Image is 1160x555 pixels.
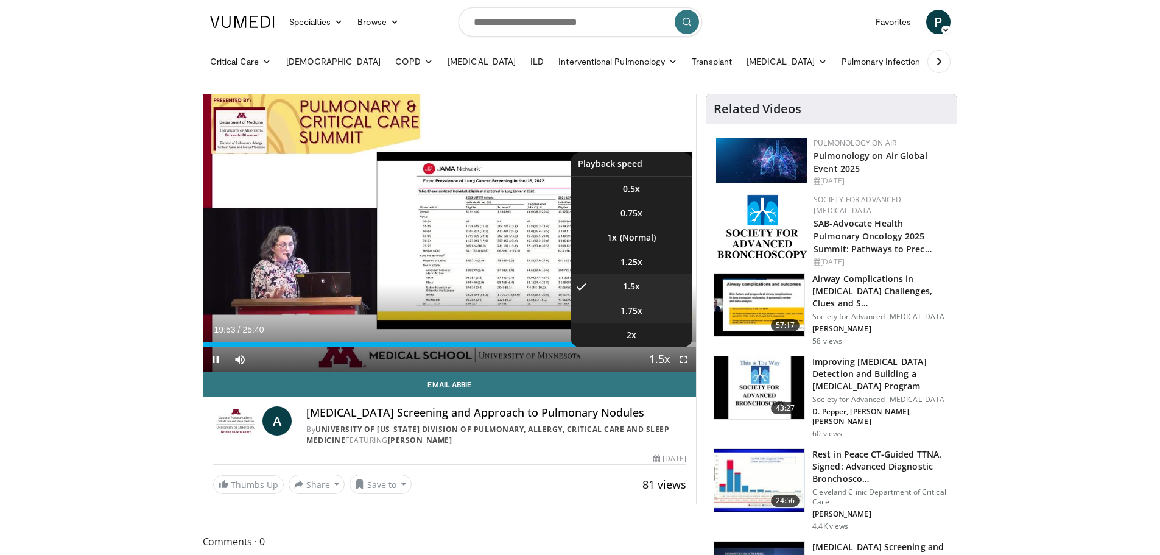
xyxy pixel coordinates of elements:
[834,49,940,74] a: Pulmonary Infection
[926,10,951,34] a: P
[812,395,949,405] p: Society for Advanced [MEDICAL_DATA]
[814,150,927,174] a: Pulmonology on Air Global Event 2025
[213,406,258,436] img: University of Minnesota Division of Pulmonary, Allergy, Critical Care and Sleep Medicine
[623,183,640,195] span: 0.5x
[814,138,896,148] a: Pulmonology on Air
[607,232,617,244] span: 1x
[714,273,949,346] a: 57:17 Airway Complications in [MEDICAL_DATA] Challenges, Clues and S… Society for Advanced [MEDIC...
[868,10,919,34] a: Favorites
[388,49,440,74] a: COPD
[714,356,804,420] img: da6f2637-572c-4e26-9f3c-99c40a6d351c.150x105_q85_crop-smart_upscale.jpg
[717,194,807,258] img: 13a17e95-cae3-407c-a4b8-a3a137cfd30c.png.150x105_q85_autocrop_double_scale_upscale_version-0.2.png
[203,534,697,550] span: Comments 0
[812,448,949,485] h3: Rest in Peace CT-Guided TTNA. Signed: Advanced Diagnostic Bronchosco…
[350,10,406,34] a: Browse
[812,429,842,439] p: 60 views
[714,274,804,337] img: 01e7c6f6-1739-4525-b7e5-680f7245a7f5.150x105_q85_crop-smart_upscale.jpg
[642,477,686,492] span: 81 views
[714,448,949,531] a: 24:56 Rest in Peace CT-Guided TTNA. Signed: Advanced Diagnostic Bronchosco… Cleveland Clinic Depa...
[210,16,275,28] img: VuMedi Logo
[213,475,284,494] a: Thumbs Up
[812,509,949,519] p: [PERSON_NAME]
[203,94,697,372] video-js: Video Player
[771,495,800,507] span: 24:56
[388,435,452,445] a: [PERSON_NAME]
[459,7,702,37] input: Search topics, interventions
[279,49,388,74] a: [DEMOGRAPHIC_DATA]
[306,424,686,446] div: By FEATURING
[812,273,949,309] h3: Airway Complications in [MEDICAL_DATA] Challenges, Clues and S…
[812,521,848,531] p: 4.4K views
[812,487,949,507] p: Cleveland Clinic Department of Critical Care
[771,319,800,331] span: 57:17
[238,325,241,334] span: /
[812,324,949,334] p: [PERSON_NAME]
[203,372,697,397] a: Email Abbie
[812,356,949,392] h3: Improving [MEDICAL_DATA] Detection and Building a [MEDICAL_DATA] Program
[812,407,949,426] p: D. Pepper, [PERSON_NAME], [PERSON_NAME]
[350,475,412,494] button: Save to
[647,347,672,372] button: Playback Rate
[714,356,949,439] a: 43:27 Improving [MEDICAL_DATA] Detection and Building a [MEDICAL_DATA] Program Society for Advanc...
[716,138,807,183] img: ba18d8f0-9906-4a98-861f-60482623d05e.jpeg.150x105_q85_autocrop_double_scale_upscale_version-0.2.jpg
[714,449,804,512] img: 8e3631fa-1f2d-4525-9a30-a37646eef5fe.150x105_q85_crop-smart_upscale.jpg
[653,453,686,464] div: [DATE]
[289,475,345,494] button: Share
[672,347,696,372] button: Fullscreen
[523,49,551,74] a: ILD
[228,347,252,372] button: Mute
[771,402,800,414] span: 43:27
[203,342,697,347] div: Progress Bar
[623,280,640,292] span: 1.5x
[306,406,686,420] h4: [MEDICAL_DATA] Screening and Approach to Pulmonary Nodules
[203,49,279,74] a: Critical Care
[551,49,684,74] a: Interventional Pulmonology
[306,424,669,445] a: University of [US_STATE] Division of Pulmonary, Allergy, Critical Care and Sleep Medicine
[812,336,842,346] p: 58 views
[214,325,236,334] span: 19:53
[812,312,949,322] p: Society for Advanced [MEDICAL_DATA]
[282,10,351,34] a: Specialties
[814,194,901,216] a: Society for Advanced [MEDICAL_DATA]
[440,49,523,74] a: [MEDICAL_DATA]
[620,207,642,219] span: 0.75x
[814,175,947,186] div: [DATE]
[814,256,947,267] div: [DATE]
[739,49,834,74] a: [MEDICAL_DATA]
[620,256,642,268] span: 1.25x
[627,329,636,341] span: 2x
[684,49,739,74] a: Transplant
[203,347,228,372] button: Pause
[814,217,932,255] a: SAB-Advocate Health Pulmonary Oncology 2025 Summit: Pathways to Prec…
[242,325,264,334] span: 25:40
[620,305,642,317] span: 1.75x
[714,102,801,116] h4: Related Videos
[262,406,292,436] a: A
